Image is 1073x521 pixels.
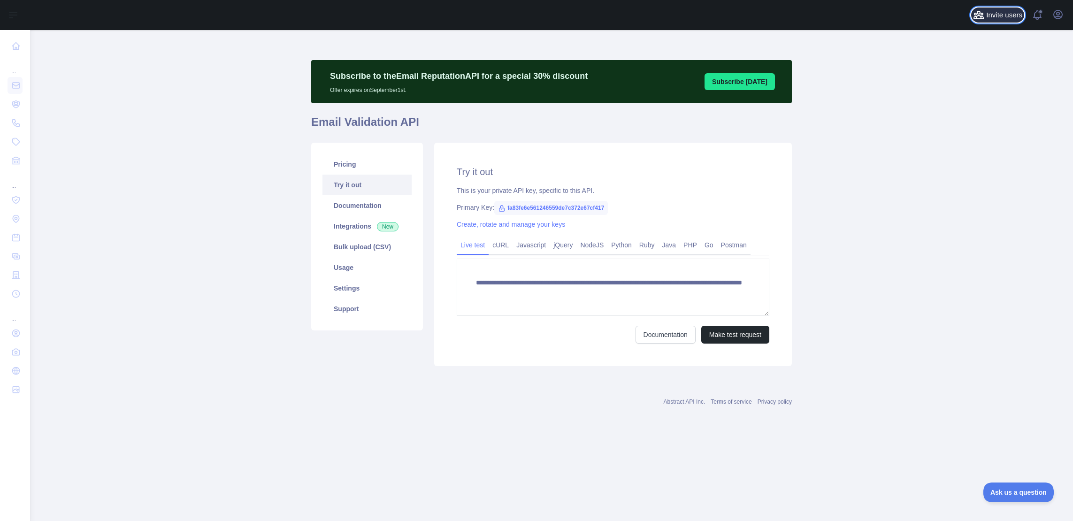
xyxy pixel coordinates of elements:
span: New [377,222,399,231]
div: ... [8,171,23,190]
a: Documentation [322,195,412,216]
button: Invite users [971,8,1024,23]
h2: Try it out [457,165,769,178]
a: Settings [322,278,412,299]
a: Go [701,238,717,253]
a: Try it out [322,175,412,195]
a: Abstract API Inc. [664,398,705,405]
a: Integrations New [322,216,412,237]
a: Documentation [636,326,696,344]
button: Make test request [701,326,769,344]
a: Pricing [322,154,412,175]
a: Ruby [636,238,659,253]
div: This is your private API key, specific to this API. [457,186,769,195]
span: fa83fe6e561246559de7c372e67cf417 [494,201,608,215]
a: Privacy policy [758,398,792,405]
div: ... [8,56,23,75]
a: Terms of service [711,398,751,405]
h1: Email Validation API [311,115,792,137]
p: Offer expires on September 1st. [330,83,588,94]
a: Create, rotate and manage your keys [457,221,565,228]
span: Invite users [986,10,1022,21]
a: Live test [457,238,489,253]
div: ... [8,304,23,323]
a: Bulk upload (CSV) [322,237,412,257]
a: Support [322,299,412,319]
iframe: Toggle Customer Support [983,483,1054,502]
a: Usage [322,257,412,278]
a: NodeJS [576,238,607,253]
p: Subscribe to the Email Reputation API for a special 30 % discount [330,69,588,83]
div: Primary Key: [457,203,769,212]
a: Java [659,238,680,253]
a: jQuery [550,238,576,253]
button: Subscribe [DATE] [705,73,775,90]
a: cURL [489,238,513,253]
a: PHP [680,238,701,253]
a: Postman [717,238,751,253]
a: Python [607,238,636,253]
a: Javascript [513,238,550,253]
